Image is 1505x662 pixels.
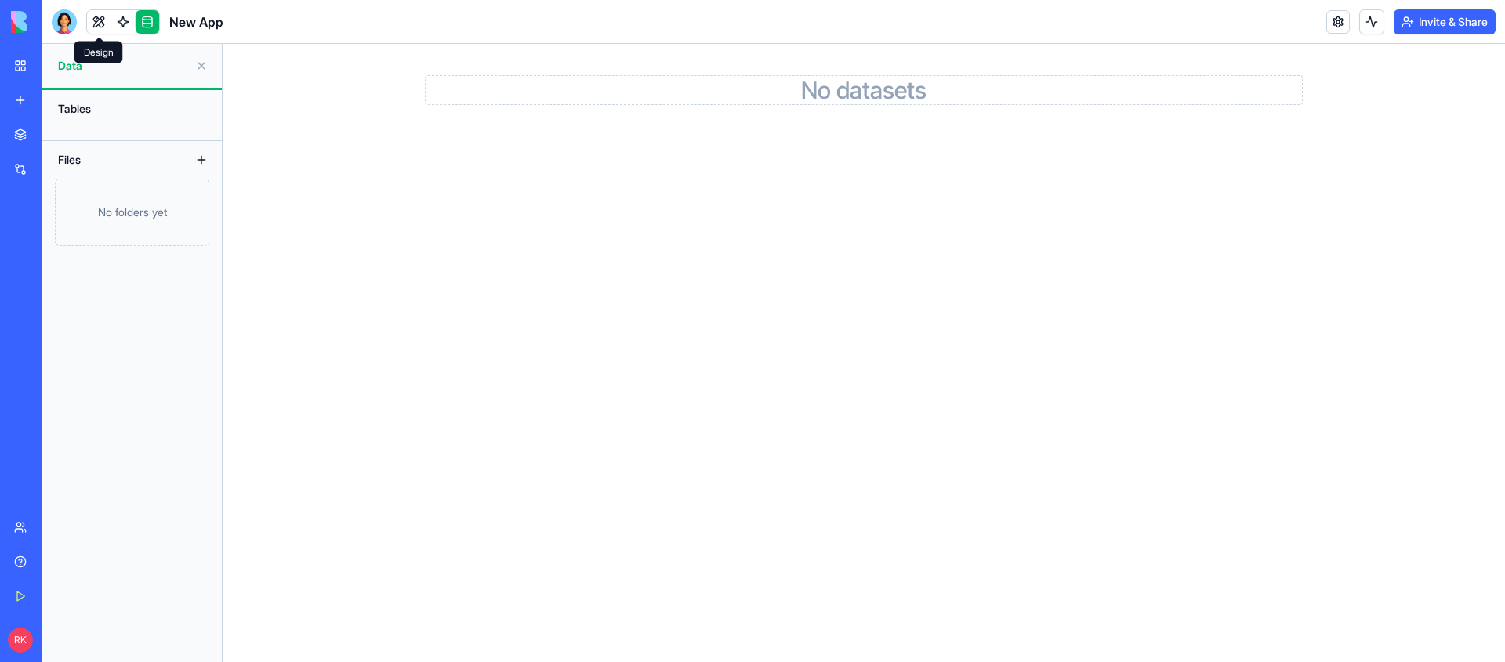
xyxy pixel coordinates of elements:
[8,628,33,653] span: RK
[55,179,209,246] div: No folders yet
[50,147,176,172] div: Files
[74,42,123,63] div: Design
[169,13,223,31] span: New App
[11,11,108,33] img: logo
[58,58,189,74] span: Data
[50,96,214,121] div: Tables
[1394,9,1496,34] button: Invite & Share
[426,76,1302,104] h2: No datasets
[42,179,222,246] a: No folders yet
